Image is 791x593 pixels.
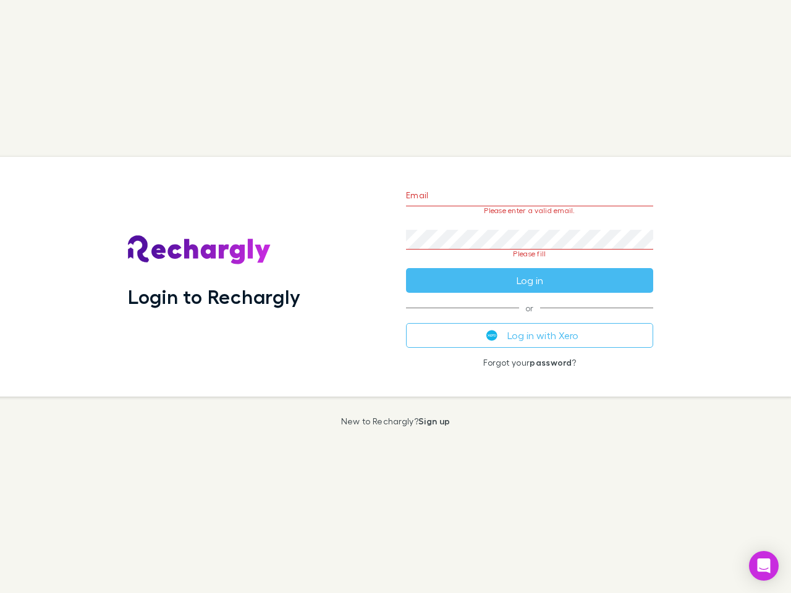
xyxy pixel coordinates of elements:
a: password [530,357,572,368]
button: Log in with Xero [406,323,653,348]
p: Please enter a valid email. [406,206,653,215]
p: New to Rechargly? [341,416,450,426]
button: Log in [406,268,653,293]
img: Xero's logo [486,330,497,341]
a: Sign up [418,416,450,426]
p: Forgot your ? [406,358,653,368]
h1: Login to Rechargly [128,285,300,308]
img: Rechargly's Logo [128,235,271,265]
div: Open Intercom Messenger [749,551,779,581]
p: Please fill [406,250,653,258]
